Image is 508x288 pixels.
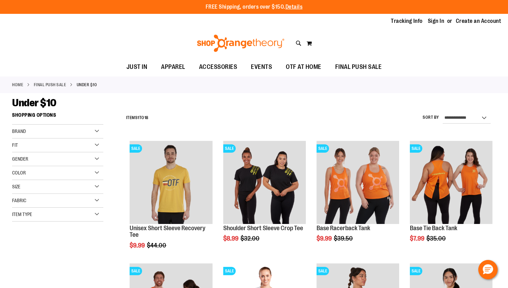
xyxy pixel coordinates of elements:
span: 18 [144,115,149,120]
a: Sign In [428,17,444,25]
a: FINAL PUSH SALE [34,82,66,88]
a: Product image for Unisex Short Sleeve Recovery TeeSALE [130,141,212,225]
span: Brand [12,128,26,134]
span: APPAREL [161,59,185,75]
a: Base Tie Back Tank [410,225,457,232]
span: $44.00 [147,242,167,249]
a: JUST IN [120,59,154,75]
span: FINAL PUSH SALE [335,59,382,75]
span: SALE [223,144,236,153]
span: $39.50 [334,235,354,242]
span: SALE [317,267,329,275]
span: $35.00 [426,235,447,242]
span: JUST IN [126,59,148,75]
div: product [313,137,403,260]
a: Product image for Base Tie Back TankSALE [410,141,492,225]
span: SALE [223,267,236,275]
span: SALE [410,267,422,275]
a: Base Racerback Tank [317,225,370,232]
div: product [220,137,309,260]
a: EVENTS [244,59,279,75]
span: $9.99 [317,235,333,242]
a: Create an Account [456,17,501,25]
strong: Shopping Options [12,109,103,125]
p: FREE Shipping, orders over $150. [206,3,303,11]
a: Product image for Shoulder Short Sleeve Crop TeeSALE [223,141,306,225]
span: $32.00 [241,235,261,242]
span: EVENTS [251,59,272,75]
span: $9.99 [130,242,146,249]
span: Item Type [12,211,32,217]
img: Product image for Unisex Short Sleeve Recovery Tee [130,141,212,224]
h2: Items to [126,112,149,123]
span: ACCESSORIES [199,59,237,75]
strong: Under $10 [77,82,97,88]
span: $7.99 [410,235,425,242]
a: Shoulder Short Sleeve Crop Tee [223,225,303,232]
span: Gender [12,156,28,162]
a: Product image for Base Racerback TankSALE [317,141,399,225]
button: Hello, have a question? Let’s chat. [478,260,498,279]
span: SALE [130,144,142,153]
span: SALE [410,144,422,153]
a: ACCESSORIES [192,59,244,75]
div: product [126,137,216,267]
a: Tracking Info [391,17,423,25]
span: Size [12,184,20,189]
a: Details [285,4,303,10]
span: SALE [317,144,329,153]
img: Product image for Base Racerback Tank [317,141,399,224]
span: Under $10 [12,97,56,109]
a: FINAL PUSH SALE [328,59,389,75]
label: Sort By [423,115,439,120]
span: Fabric [12,198,26,203]
a: OTF AT HOME [279,59,328,75]
span: Fit [12,142,18,148]
span: Color [12,170,26,175]
div: product [406,137,496,260]
a: APPAREL [154,59,192,75]
a: Home [12,82,23,88]
span: SALE [130,267,142,275]
span: 1 [138,115,139,120]
img: Product image for Shoulder Short Sleeve Crop Tee [223,141,306,224]
a: Unisex Short Sleeve Recovery Tee [130,225,205,238]
span: OTF AT HOME [286,59,321,75]
img: Product image for Base Tie Back Tank [410,141,492,224]
span: $8.99 [223,235,239,242]
img: Shop Orangetheory [196,35,285,52]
